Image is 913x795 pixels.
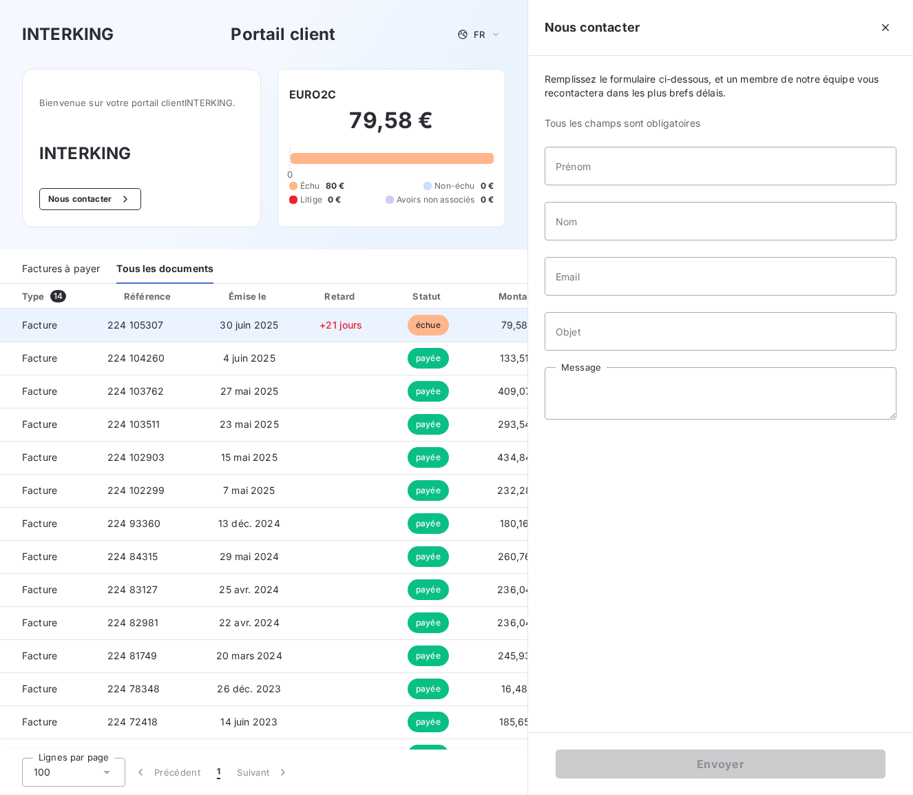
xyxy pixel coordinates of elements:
span: Facture [11,384,85,398]
span: 27 mai 2025 [220,385,279,397]
span: Facture [11,517,85,530]
span: 25 avr. 2024 [219,584,279,595]
span: Facture [11,417,85,431]
span: 22 avr. 2024 [219,617,280,628]
span: Facture [11,616,85,630]
span: payée [408,348,449,369]
span: payée [408,646,449,666]
span: 23 mai 2025 [220,418,279,430]
span: payée [408,414,449,435]
span: Litige [300,194,322,206]
span: payée [408,381,449,402]
span: 434,84 € [497,451,541,463]
span: 24 mars 2023 [216,749,282,761]
span: 224 103762 [107,385,165,397]
span: 224 102903 [107,451,165,463]
span: Facture [11,715,85,729]
span: 29 mai 2024 [220,550,280,562]
span: Bienvenue sur votre portail client INTERKING . [39,97,244,108]
h2: 79,58 € [289,107,494,148]
span: payée [408,480,449,501]
span: 185,65 € [499,716,539,727]
span: 15 mai 2025 [221,451,277,463]
h5: Nous contacter [545,18,640,37]
input: placeholder [545,147,896,185]
span: Facture [11,484,85,497]
span: 224 70197 [107,749,157,761]
span: 26 déc. 2023 [217,683,281,694]
input: placeholder [545,312,896,351]
div: Type [14,289,94,303]
span: 100 [34,765,50,779]
span: Échu [300,180,320,192]
span: 232,28 € [497,484,541,496]
span: 224 81749 [107,650,157,661]
span: Facture [11,649,85,663]
span: 4 juin 2025 [223,352,275,364]
span: 7 mai 2025 [223,484,275,496]
div: Émise le [204,289,294,303]
span: Facture [11,351,85,365]
button: 1 [209,758,229,787]
div: Référence [124,291,171,302]
button: Précédent [125,758,209,787]
span: payée [408,612,449,633]
span: 80 € [326,180,345,192]
span: 0 € [481,194,494,206]
span: 409,07 € [498,385,541,397]
h3: INTERKING [39,141,244,166]
span: Remplissez le formulaire ci-dessous, et un membre de notre équipe vous recontactera dans les plus... [545,72,896,100]
span: 20 mars 2024 [216,650,282,661]
span: 293,54 € [498,418,541,430]
span: 224 103511 [107,418,160,430]
span: payée [408,745,449,765]
h3: INTERKING [22,22,114,47]
span: 133,51 € [500,352,538,364]
span: 260,76 € [498,550,541,562]
span: 1 [217,765,220,779]
div: Factures à payer [22,255,100,284]
span: 13 déc. 2024 [218,517,280,529]
span: 236,04 € [497,617,541,628]
span: payée [408,447,449,468]
h3: Portail client [231,22,335,47]
span: payée [408,579,449,600]
span: 0 € [481,180,494,192]
span: 224 82981 [107,617,158,628]
span: échue [408,315,449,335]
div: Montant [474,289,564,303]
span: Tous les champs sont obligatoires [545,116,896,130]
span: 30 juin 2025 [220,319,278,331]
button: Suivant [229,758,298,787]
span: +21 jours [319,319,362,331]
h6: EURO2C [289,86,336,103]
span: 224 104260 [107,352,165,364]
span: 224 93360 [107,517,160,529]
span: Facture [11,682,85,696]
span: payée [408,712,449,732]
input: placeholder [545,202,896,240]
span: 224 72418 [107,716,158,727]
input: placeholder [545,257,896,296]
span: Facture [11,318,85,332]
span: 180,16 € [500,517,538,529]
span: 0 € [328,194,341,206]
span: 16,48 € [501,683,536,694]
span: 224 84315 [107,550,158,562]
span: 245,93 € [498,650,541,661]
div: Retard [300,289,382,303]
span: 79,58 € [501,319,537,331]
span: Facture [11,451,85,464]
span: 224 78348 [107,683,160,694]
span: Facture [11,583,85,597]
span: payée [408,513,449,534]
span: Non-échu [434,180,474,192]
span: 224 102299 [107,484,165,496]
span: 14 juin 2023 [220,716,277,727]
span: 14 [50,290,66,302]
span: 224 105307 [107,319,164,331]
span: payée [408,679,449,699]
span: Facture [11,748,85,762]
button: Nous contacter [39,188,141,210]
span: 285,24 € [498,749,541,761]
